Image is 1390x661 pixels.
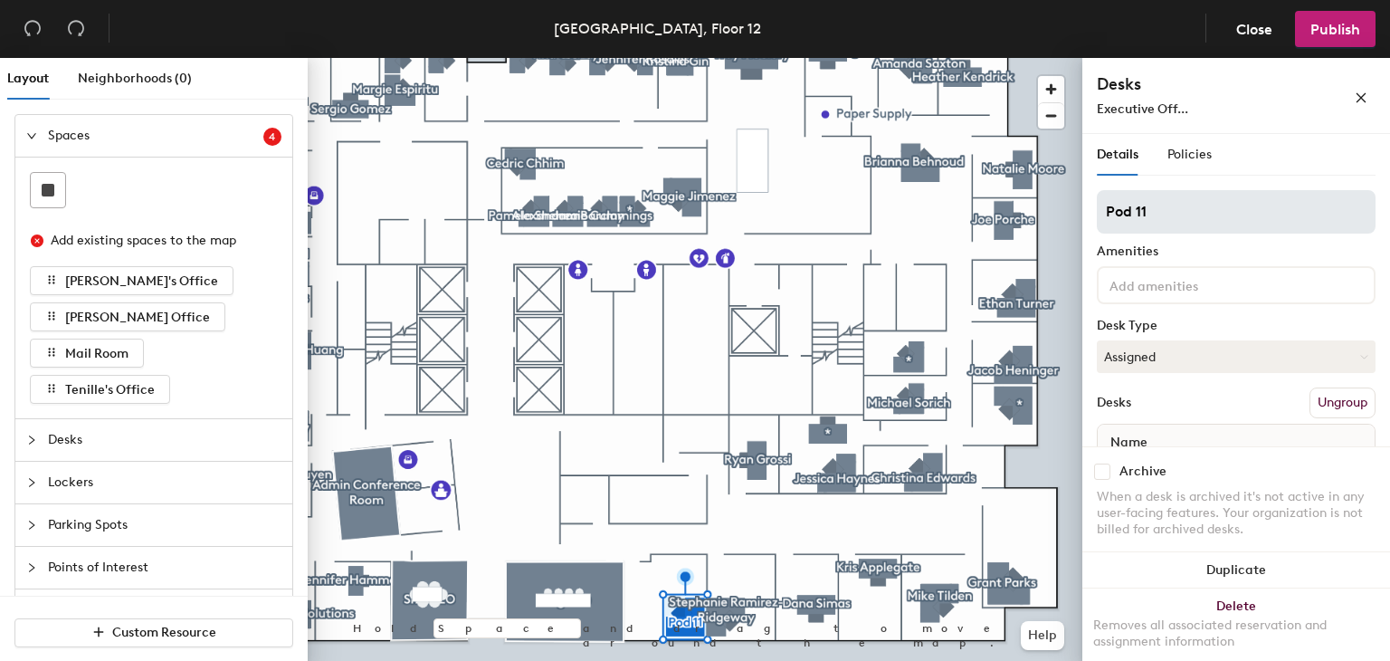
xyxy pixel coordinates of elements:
[1097,147,1138,162] span: Details
[1355,91,1367,104] span: close
[1101,426,1157,459] span: Name
[1097,489,1376,538] div: When a desk is archived it's not active in any user-facing features. Your organization is not bil...
[1097,340,1376,373] button: Assigned
[263,128,281,146] sup: 4
[1106,273,1269,295] input: Add amenities
[269,130,276,143] span: 4
[65,310,210,325] span: [PERSON_NAME] Office
[1119,465,1166,479] div: Archive
[1097,101,1188,117] span: Executive Off...
[30,266,233,295] button: [PERSON_NAME]'s Office
[1236,21,1272,38] span: Close
[48,504,281,546] span: Parking Spots
[26,562,37,573] span: collapsed
[1082,552,1390,589] button: Duplicate
[48,462,281,503] span: Lockers
[65,273,218,289] span: [PERSON_NAME]'s Office
[26,477,37,488] span: collapsed
[30,375,170,404] button: Tenille's Office
[48,547,281,589] span: Points of Interest
[1093,618,1379,650] div: Removes all associated reservation and assignment information
[26,520,37,531] span: collapsed
[554,17,761,40] div: [GEOGRAPHIC_DATA], Floor 12
[26,130,37,141] span: expanded
[48,115,263,157] span: Spaces
[1097,72,1296,96] h4: Desks
[1097,319,1376,333] div: Desk Type
[65,346,129,361] span: Mail Room
[31,235,43,247] span: close-circle
[30,339,144,368] button: Mail Room
[24,19,42,37] span: undo
[78,71,192,86] span: Neighborhoods (0)
[1097,244,1376,259] div: Amenities
[1221,11,1288,47] button: Close
[1295,11,1376,47] button: Publish
[48,419,281,461] span: Desks
[26,435,37,445] span: collapsed
[1309,388,1376,418] button: Ungroup
[30,302,225,331] button: [PERSON_NAME] Office
[48,589,281,631] span: Furnishings
[14,11,51,47] button: Undo (⌘ + Z)
[1167,147,1212,162] span: Policies
[1021,621,1064,650] button: Help
[1097,396,1131,410] div: Desks
[14,618,293,647] button: Custom Resource
[7,71,49,86] span: Layout
[112,625,216,640] span: Custom Resource
[51,231,266,251] div: Add existing spaces to the map
[58,11,94,47] button: Redo (⌘ + ⇧ + Z)
[1310,21,1360,38] span: Publish
[65,382,155,398] span: Tenille's Office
